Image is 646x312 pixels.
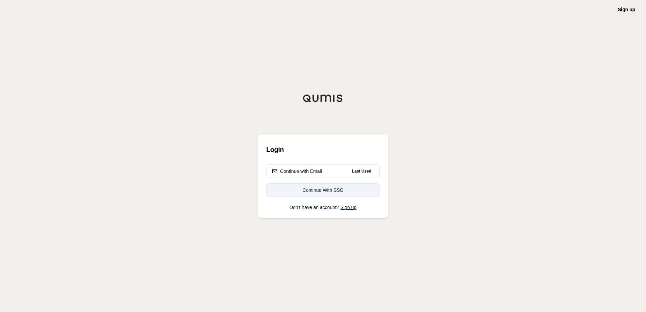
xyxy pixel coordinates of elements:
[349,167,374,175] span: Last Used
[272,187,374,193] div: Continue With SSO
[266,143,380,156] h3: Login
[618,7,635,12] a: Sign up
[266,164,380,178] button: Continue with EmailLast Used
[341,205,356,210] a: Sign up
[266,205,380,210] p: Don't have an account?
[266,183,380,197] a: Continue With SSO
[272,168,322,175] div: Continue with Email
[303,94,343,102] img: Qumis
